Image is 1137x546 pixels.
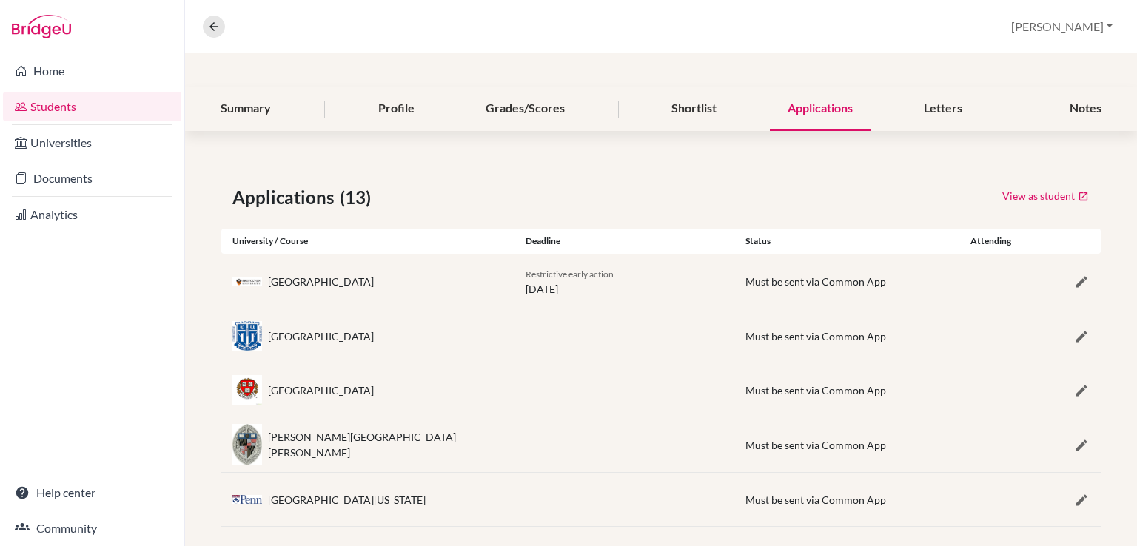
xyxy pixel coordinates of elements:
[268,382,374,398] div: [GEOGRAPHIC_DATA]
[232,495,262,503] img: us_upe_j42r4331.jpeg
[468,87,583,131] div: Grades/Scores
[1004,13,1119,41] button: [PERSON_NAME]
[3,92,181,121] a: Students
[221,235,514,248] div: University / Course
[745,330,886,343] span: Must be sent via Common App
[3,56,181,86] a: Home
[232,375,262,405] img: us_har_81u94qpg.jpeg
[232,277,262,286] img: us_pri_gyvyi63o.png
[954,235,1027,248] div: Attending
[232,321,262,351] img: us_duk_w1ovhez6.jpeg
[734,235,954,248] div: Status
[654,87,734,131] div: Shortlist
[906,87,980,131] div: Letters
[745,493,886,506] span: Must be sent via Common App
[268,328,374,344] div: [GEOGRAPHIC_DATA]
[268,274,374,289] div: [GEOGRAPHIC_DATA]
[3,200,181,229] a: Analytics
[3,513,181,543] a: Community
[340,184,377,211] span: (13)
[514,266,734,297] div: [DATE]
[3,164,181,193] a: Documents
[360,87,432,131] div: Profile
[745,384,886,397] span: Must be sent via Common App
[745,275,886,288] span: Must be sent via Common App
[268,492,426,508] div: [GEOGRAPHIC_DATA][US_STATE]
[268,429,503,460] div: [PERSON_NAME][GEOGRAPHIC_DATA][PERSON_NAME]
[1052,87,1119,131] div: Notes
[3,478,181,508] a: Help center
[1002,184,1090,207] a: View as student
[3,128,181,158] a: Universities
[514,235,734,248] div: Deadline
[745,439,886,451] span: Must be sent via Common App
[203,87,289,131] div: Summary
[12,15,71,38] img: Bridge-U
[526,269,614,280] span: Restrictive early action
[232,424,262,465] img: us_jhu_m19dxs5k.jpeg
[770,87,871,131] div: Applications
[232,184,340,211] span: Applications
